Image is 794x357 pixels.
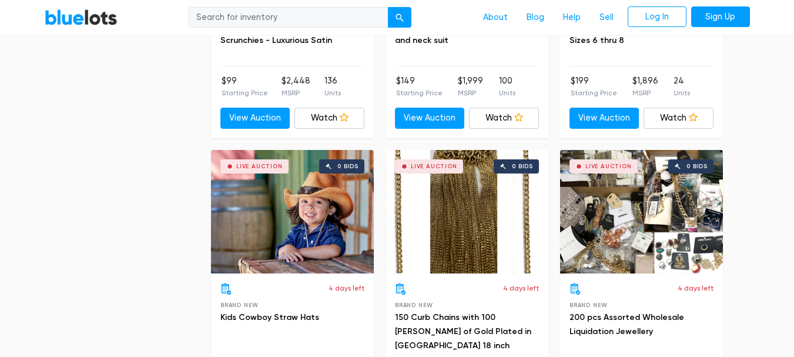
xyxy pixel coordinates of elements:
[503,283,539,293] p: 4 days left
[674,75,690,98] li: 24
[458,88,483,98] p: MSRP
[571,75,617,98] li: $199
[395,108,465,129] a: View Auction
[220,302,259,308] span: Brand New
[189,7,388,28] input: Search for inventory
[674,88,690,98] p: Units
[386,150,548,273] a: Live Auction 0 bids
[222,88,268,98] p: Starting Price
[474,6,517,29] a: About
[499,75,515,98] li: 100
[294,108,364,129] a: Watch
[395,21,522,45] a: Children's single ball knitted hat and neck suit
[395,302,433,308] span: Brand New
[329,283,364,293] p: 4 days left
[632,88,658,98] p: MSRP
[211,150,374,273] a: Live Auction 0 bids
[590,6,623,29] a: Sell
[324,88,341,98] p: Units
[569,312,684,336] a: 200 pcs Assorted Wholesale Liquidation Jewellery
[220,312,319,322] a: Kids Cowboy Straw Hats
[220,21,340,45] a: Heatless Hair Curling Set with Scrunchies - Luxurious Satin
[236,164,283,169] div: Live Auction
[569,302,608,308] span: Brand New
[282,88,310,98] p: MSRP
[585,164,632,169] div: Live Auction
[324,75,341,98] li: 136
[691,6,750,28] a: Sign Up
[220,108,290,129] a: View Auction
[560,150,723,273] a: Live Auction 0 bids
[569,108,639,129] a: View Auction
[517,6,554,29] a: Blog
[499,88,515,98] p: Units
[569,21,706,45] a: 24 Genuine Diamond & Ruby Rings Sizes 6 thru 8
[395,312,531,351] a: 150 Curb Chains with 100 [PERSON_NAME] of Gold Plated in [GEOGRAPHIC_DATA] 18 inch
[554,6,590,29] a: Help
[628,6,686,28] a: Log In
[686,164,708,169] div: 0 bids
[512,164,533,169] div: 0 bids
[678,283,713,293] p: 4 days left
[571,88,617,98] p: Starting Price
[632,75,658,98] li: $1,896
[337,164,359,169] div: 0 bids
[222,75,268,98] li: $99
[396,88,443,98] p: Starting Price
[282,75,310,98] li: $2,448
[469,108,539,129] a: Watch
[396,75,443,98] li: $149
[644,108,713,129] a: Watch
[45,9,118,26] a: BlueLots
[411,164,457,169] div: Live Auction
[458,75,483,98] li: $1,999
